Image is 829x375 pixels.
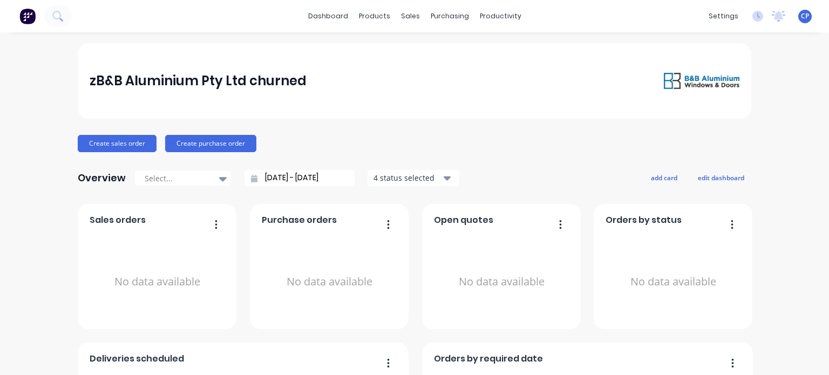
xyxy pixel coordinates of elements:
[434,352,543,365] span: Orders by required date
[90,70,307,92] div: zB&B Aluminium Pty Ltd churned
[368,170,459,186] button: 4 status selected
[90,231,225,333] div: No data available
[434,231,569,333] div: No data available
[19,8,36,24] img: Factory
[801,11,809,21] span: CP
[434,214,493,227] span: Open quotes
[354,8,396,24] div: products
[474,8,527,24] div: productivity
[703,8,744,24] div: settings
[606,214,682,227] span: Orders by status
[90,352,184,365] span: Deliveries scheduled
[165,135,256,152] button: Create purchase order
[303,8,354,24] a: dashboard
[606,231,741,333] div: No data available
[691,171,751,185] button: edit dashboard
[396,8,425,24] div: sales
[78,167,126,189] div: Overview
[644,171,684,185] button: add card
[78,135,157,152] button: Create sales order
[262,214,337,227] span: Purchase orders
[90,214,146,227] span: Sales orders
[262,231,397,333] div: No data available
[373,172,441,183] div: 4 status selected
[425,8,474,24] div: purchasing
[664,73,739,88] img: zB&B Aluminium Pty Ltd churned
